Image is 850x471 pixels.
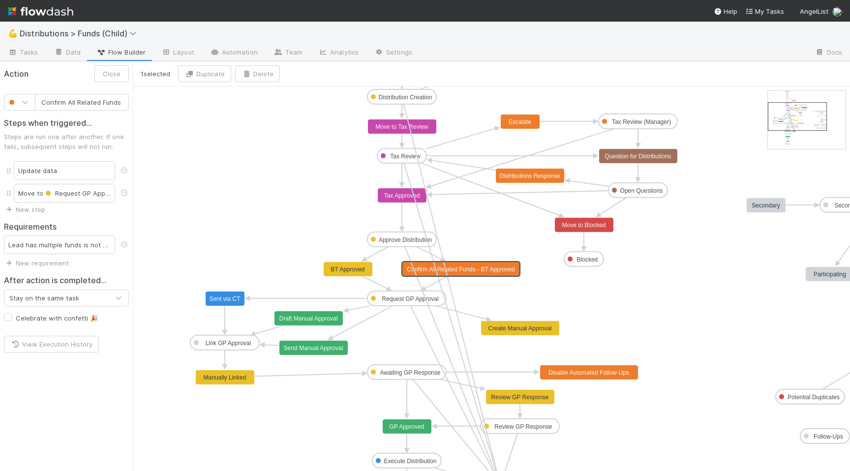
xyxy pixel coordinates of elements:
img: logo-inverted-e16ddd16eac7371096b0.svg [8,3,73,20]
span: 💪 [8,29,18,37]
text: Approve Distribution [379,236,432,243]
span: Flow Builder [96,47,146,57]
div: Stay on the same task [9,293,79,303]
h2: Requirements [4,222,129,232]
text: Blocked [577,256,598,263]
a: My Tasks [745,6,784,16]
text: Participating [814,271,846,278]
text: Open Questions [620,187,663,194]
text: Confirm All Related Funds - BT Approved [407,266,515,273]
label: Celebrate with confetti 🎉 [16,312,98,324]
h2: Steps when triggered... [4,118,129,128]
span: 1 selected [141,69,170,79]
text: Manually Linked [204,374,246,381]
text: Create Manual Approval [488,325,552,332]
span: Action [4,68,29,80]
text: GP Approved [389,423,424,430]
text: Tax Approved [384,192,420,199]
text: Disable Automated Follow-Ups [548,369,629,376]
span: Request GP Approval [43,189,121,197]
text: Secondary [752,202,780,209]
a: Layout [153,45,202,61]
a: New requirement [4,259,69,267]
text: Review GP Response [491,394,548,401]
span: AngelList [800,7,828,15]
img: avatar_a2d05fec-0a57-4266-8476-74cda3464b0e.png [832,7,842,17]
button: Close [94,65,129,82]
a: New step [4,206,45,213]
p: Steps are run one after another. If one fails, subsequent steps will not run. [4,132,129,151]
text: Draft Manual Approval [279,315,338,322]
a: Docs [807,45,850,61]
a: Analytics [310,45,366,61]
text: Tax Review (Manager) [612,118,671,125]
text: Potential Duplicates [788,394,840,401]
a: Flow Builder [89,45,153,61]
text: Distributions Response [499,173,560,179]
text: BT Approved [331,266,364,273]
span: Distributions > Funds (Child) [20,29,141,38]
button: Delete [235,65,280,82]
text: Question for Distributions [605,153,671,160]
text: Request GP Approval [382,295,438,302]
text: Distribution Creation [379,94,432,101]
text: Link GP Approval [206,340,251,347]
div: Help [714,6,737,16]
text: Escalate [509,118,531,125]
text: Move to Tax Review [375,123,428,130]
text: Tax Review [390,153,421,160]
text: Sent via CT [210,295,241,302]
text: Send Manual Approval [284,345,343,352]
a: Team [266,45,310,61]
a: Automation [202,45,266,61]
div: Lead has multiple funds is not empty [4,235,115,254]
a: Data [46,45,89,61]
a: Settings [366,45,420,61]
button: View Execution History [4,336,99,353]
text: Review GP Response [494,423,552,430]
span: Tasks [8,47,38,57]
h2: After action is completed... [4,276,107,285]
span: My Tasks [745,7,784,15]
text: Execute Distribution [384,458,437,465]
text: Awaiting GP Response [380,369,440,376]
text: Follow-Ups [814,433,843,440]
div: Update data [14,161,115,180]
text: Move to Blocked [562,222,606,229]
div: Move to [14,184,115,203]
button: Duplicate [178,65,231,82]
